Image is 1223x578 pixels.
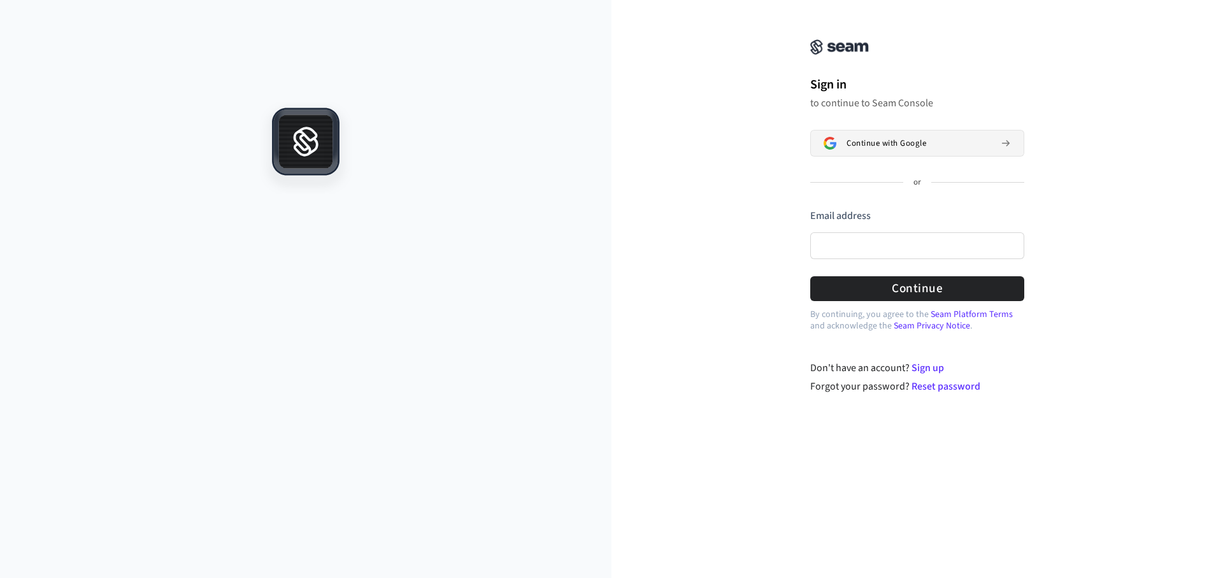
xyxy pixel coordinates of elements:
div: Forgot your password? [810,379,1025,394]
a: Seam Platform Terms [931,308,1013,321]
button: Sign in with GoogleContinue with Google [810,130,1024,157]
p: to continue to Seam Console [810,97,1024,109]
a: Reset password [912,379,980,393]
label: Email address [810,209,871,223]
h1: Sign in [810,75,1024,94]
img: Seam Console [810,39,869,55]
span: Continue with Google [847,138,926,148]
img: Sign in with Google [824,137,836,150]
p: or [913,177,921,188]
a: Sign up [912,361,944,375]
a: Seam Privacy Notice [894,320,970,332]
p: By continuing, you agree to the and acknowledge the . [810,309,1024,332]
div: Don't have an account? [810,360,1025,376]
button: Continue [810,276,1024,301]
